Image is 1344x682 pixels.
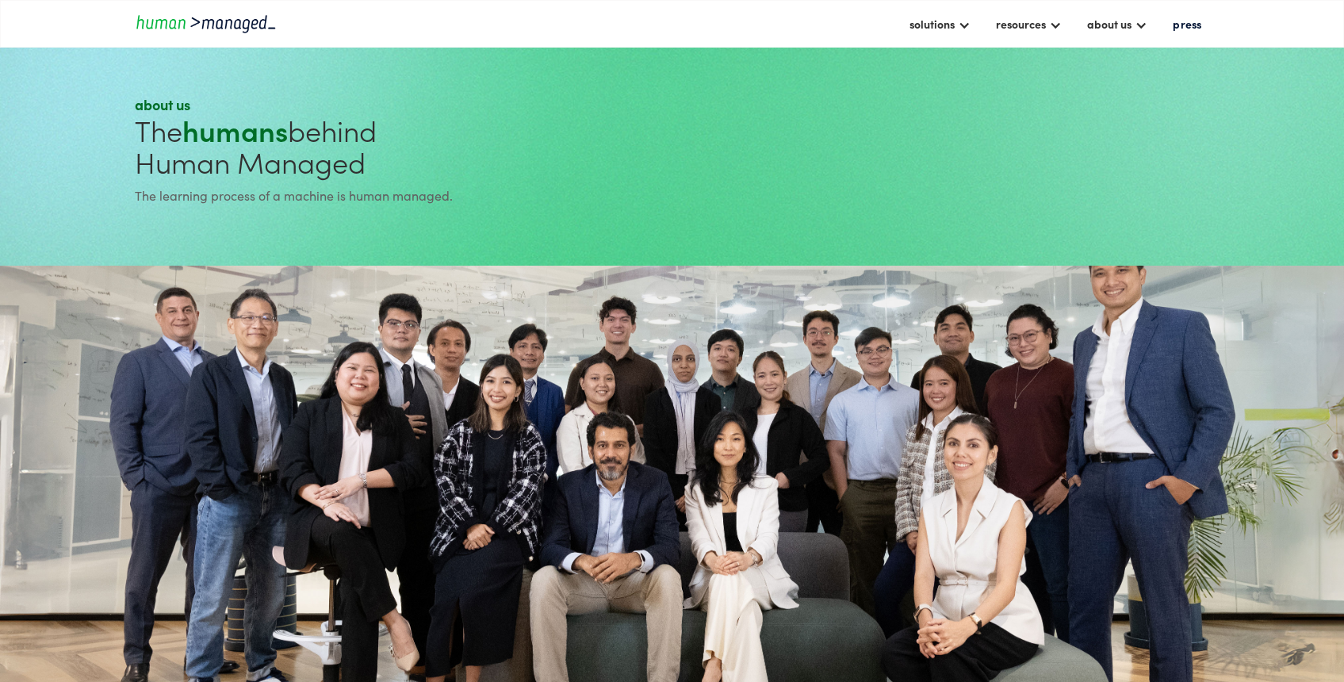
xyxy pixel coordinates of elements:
[909,14,955,33] div: solutions
[182,109,288,150] strong: humans
[996,14,1046,33] div: resources
[135,186,666,205] div: The learning process of a machine is human managed.
[135,95,666,114] div: about us
[988,10,1070,37] div: resources
[135,13,278,34] a: home
[1087,14,1131,33] div: about us
[135,114,666,178] h1: The behind Human Managed
[1079,10,1155,37] div: about us
[1165,10,1209,37] a: press
[902,10,978,37] div: solutions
